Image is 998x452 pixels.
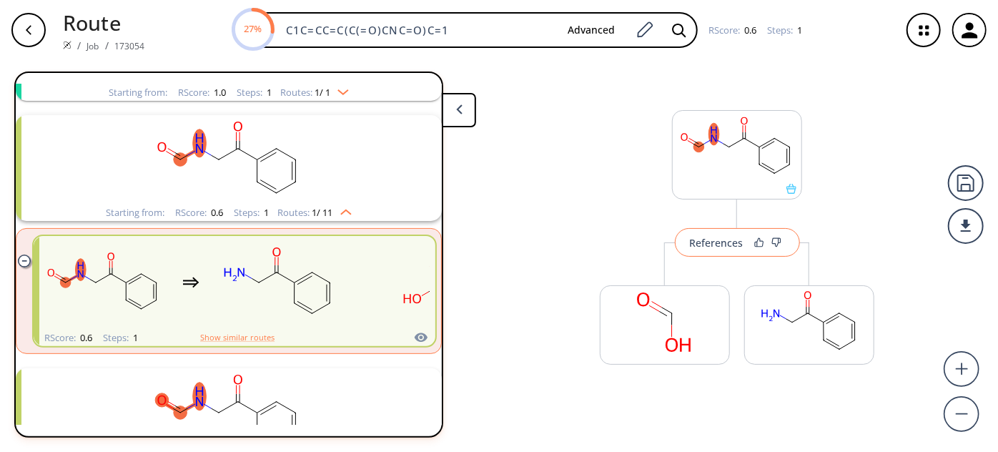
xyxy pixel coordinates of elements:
a: Job [87,40,99,52]
input: Enter SMILES [277,23,556,37]
span: 1 [262,206,270,219]
span: 1 [795,24,802,36]
div: Steps : [237,88,272,97]
span: 1 / 1 [315,88,330,97]
span: 1 [131,331,138,344]
div: Steps : [103,333,138,343]
span: 0.6 [78,331,92,344]
div: Steps : [234,208,270,217]
svg: O=CO [601,286,729,359]
div: Routes: [278,208,352,217]
button: Advanced [556,17,626,44]
div: Starting from: [107,208,165,217]
li: / [77,38,81,53]
svg: O=CNCC(=O)c1ccccc1 [39,238,168,328]
a: 173054 [114,40,145,52]
img: Up [333,204,352,215]
svg: O=CO [357,238,485,328]
svg: NCC(=O)c1ccccc1 [214,238,342,328]
div: RScore : [178,88,226,97]
span: 0.6 [742,24,756,36]
img: Spaya logo [63,41,71,49]
svg: NCC(=O)c1ccccc1 [745,286,874,359]
img: Down [330,84,349,95]
div: RScore : [176,208,224,217]
div: RScore : [44,333,92,343]
div: References [690,238,743,247]
div: Steps : [767,26,802,35]
span: 0.6 [209,206,224,219]
span: 1.0 [212,86,226,99]
p: Route [63,7,145,38]
text: 27% [244,22,262,35]
button: Show similar routes [200,331,275,344]
div: RScore : [708,26,756,35]
span: 1 [265,86,272,99]
svg: O=CNCC(=O)c1ccccc1 [43,115,415,205]
div: Starting from: [109,88,167,97]
span: 1 / 11 [312,208,333,217]
div: Routes: [280,88,349,97]
svg: O=CNCC(=O)c1ccccc1 [673,111,801,184]
li: / [105,38,109,53]
button: References [675,228,800,257]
